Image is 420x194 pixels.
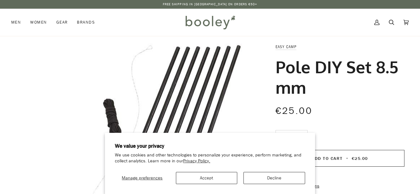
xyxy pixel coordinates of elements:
[276,130,286,144] button: −
[115,152,305,164] p: We use cookies and other technologies to personalize your experience, perform marketing, and coll...
[298,130,308,144] button: +
[276,56,400,97] h1: Pole DIY Set 8.5 mm
[72,9,100,36] a: Brands
[30,19,47,25] span: Women
[276,44,296,49] a: Easy Camp
[276,150,404,167] button: Add to Cart • €25.00
[26,9,51,36] a: Women
[11,9,26,36] a: Men
[56,19,68,25] span: Gear
[115,172,169,184] button: Manage preferences
[115,143,305,150] h2: We value your privacy
[276,183,404,190] a: More payment options
[52,9,73,36] a: Gear
[163,2,257,7] p: Free Shipping in [GEOGRAPHIC_DATA] on Orders €50+
[176,172,238,184] button: Accept
[243,172,305,184] button: Decline
[276,105,312,117] span: €25.00
[344,156,350,161] span: •
[122,175,163,181] span: Manage preferences
[183,13,237,31] img: Booley
[312,156,342,161] span: Add to Cart
[77,19,95,25] span: Brands
[11,19,21,25] span: Men
[183,158,210,164] a: Privacy Policy.
[276,130,308,144] input: Quantity
[352,156,368,161] span: €25.00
